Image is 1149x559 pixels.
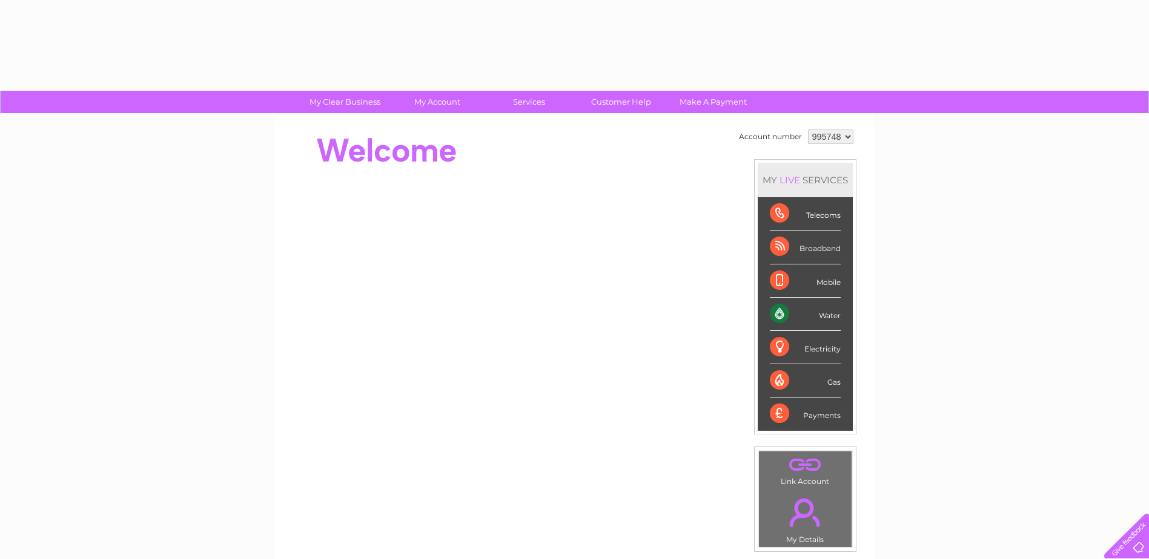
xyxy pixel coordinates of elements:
[295,91,395,113] a: My Clear Business
[571,91,671,113] a: Customer Help
[770,264,841,298] div: Mobile
[770,197,841,230] div: Telecoms
[479,91,579,113] a: Services
[762,454,849,476] a: .
[770,230,841,264] div: Broadband
[758,451,852,489] td: Link Account
[758,488,852,548] td: My Details
[770,298,841,331] div: Water
[770,364,841,397] div: Gas
[663,91,763,113] a: Make A Payment
[758,163,853,197] div: MY SERVICES
[762,491,849,534] a: .
[777,174,803,186] div: LIVE
[770,397,841,430] div: Payments
[736,126,805,147] td: Account number
[387,91,487,113] a: My Account
[770,331,841,364] div: Electricity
